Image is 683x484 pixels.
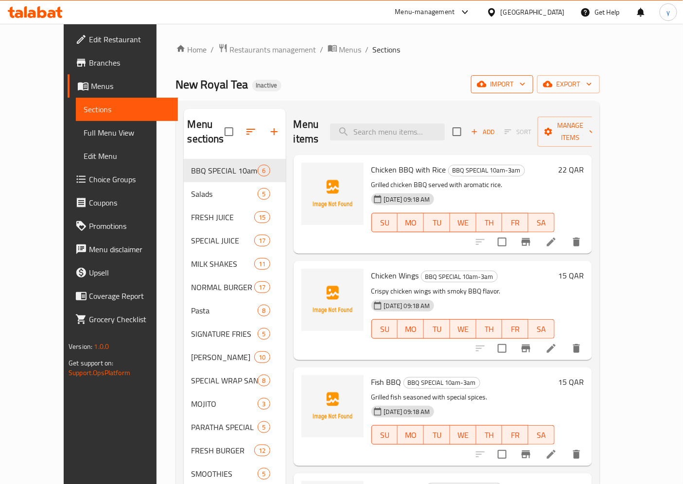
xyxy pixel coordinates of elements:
span: SPECIAL WRAP SANDWICH [192,375,258,386]
button: TU [424,425,450,445]
span: Chicken Wings [371,268,419,283]
div: NORMAL BURGER17 [184,276,286,299]
a: Promotions [68,214,178,238]
span: PARATHA SPECIAL [192,421,258,433]
span: 17 [255,283,269,292]
span: Choice Groups [89,173,170,185]
span: FR [506,322,525,336]
span: Select to update [492,232,512,252]
button: delete [565,443,588,466]
span: Restaurants management [230,44,316,55]
span: Select section [447,121,467,142]
div: BBQ SPECIAL 10am-3am [448,165,525,176]
span: FRESH BURGER [192,445,255,456]
li: / [366,44,369,55]
button: TU [424,213,450,232]
span: SU [376,216,394,230]
div: items [254,445,270,456]
span: Menus [91,80,170,92]
span: NORMAL BURGER [192,281,255,293]
div: Inactive [252,80,281,91]
div: Salads5 [184,182,286,206]
button: export [537,75,600,93]
span: Coupons [89,197,170,208]
img: Chicken BBQ with Rice [301,163,364,225]
span: TU [428,322,446,336]
button: WE [450,319,476,339]
div: SPECIAL WRAP SANDWICH8 [184,369,286,392]
div: items [258,468,270,480]
div: SIGNATURE FRIES5 [184,322,286,346]
a: Sections [76,98,178,121]
div: items [258,328,270,340]
div: SMOOTHIES [192,468,258,480]
span: [DATE] 09:18 AM [380,407,434,416]
span: 6 [258,166,269,175]
span: 11 [255,259,269,269]
button: Add [467,124,498,139]
a: Menu disclaimer [68,238,178,261]
span: Version: [69,340,92,353]
div: items [258,165,270,176]
p: Crispy chicken wings with smoky BBQ flavor. [371,285,555,297]
div: BBQ SPECIAL 10am-3am [192,165,258,176]
span: SPECIAL JUICE [192,235,255,246]
div: items [254,351,270,363]
div: items [254,235,270,246]
span: SA [532,322,551,336]
span: Menus [339,44,362,55]
span: 8 [258,306,269,315]
span: TH [480,322,499,336]
span: WE [454,216,473,230]
span: 5 [258,190,269,199]
h6: 15 QAR [559,375,584,389]
button: Branch-specific-item [514,230,538,254]
a: Choice Groups [68,168,178,191]
a: Home [176,44,207,55]
button: TH [476,319,503,339]
button: Branch-specific-item [514,443,538,466]
span: FR [506,216,525,230]
div: Pasta8 [184,299,286,322]
button: Add section [263,120,286,143]
div: items [258,188,270,200]
a: Menus [328,43,362,56]
a: Edit menu item [545,343,557,354]
span: WE [454,428,473,442]
div: Pasta [192,305,258,316]
button: SU [371,213,398,232]
div: FRESH BURGER12 [184,439,286,462]
span: Manage items [545,120,595,144]
p: Grilled fish seasoned with special spices. [371,391,555,403]
span: MO [402,322,420,336]
button: MO [398,319,424,339]
div: items [258,305,270,316]
span: Full Menu View [84,127,170,138]
span: 3 [258,399,269,409]
h6: 15 QAR [559,269,584,282]
div: BBQ SPECIAL 10am-3am6 [184,159,286,182]
span: y [666,7,670,17]
span: Sort sections [239,120,263,143]
span: TH [480,428,499,442]
span: SA [532,216,551,230]
span: 5 [258,329,269,339]
span: [DATE] 09:18 AM [380,195,434,204]
span: SIGNATURE FRIES [192,328,258,340]
li: / [320,44,324,55]
a: Branches [68,51,178,74]
a: Menus [68,74,178,98]
button: FR [502,319,528,339]
span: Select section first [498,124,538,139]
div: [PERSON_NAME]10 [184,346,286,369]
img: Fish BBQ [301,375,364,437]
span: MO [402,428,420,442]
span: Add item [467,124,498,139]
span: Select to update [492,444,512,465]
span: Coverage Report [89,290,170,302]
span: TU [428,216,446,230]
span: [DATE] 09:18 AM [380,301,434,311]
